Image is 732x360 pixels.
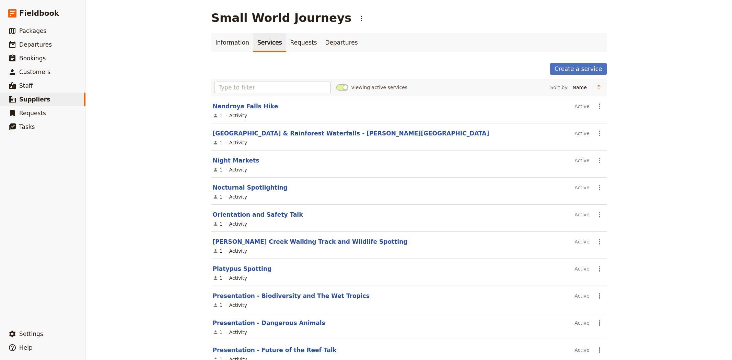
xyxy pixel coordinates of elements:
div: 1 [213,166,223,173]
div: Active [574,344,589,356]
a: Requests [286,33,321,52]
a: [GEOGRAPHIC_DATA] & Rainforest Waterfalls - [PERSON_NAME][GEOGRAPHIC_DATA] [213,130,489,137]
div: Activity [229,302,247,309]
a: [PERSON_NAME] Creek Walking Track and Wildlife Spotting [213,238,408,245]
span: Fieldbook [19,8,59,19]
div: Activity [229,329,247,336]
button: Actions [594,100,605,112]
span: Requests [19,110,46,117]
button: Actions [594,317,605,329]
div: 1 [213,248,223,254]
div: Activity [229,166,247,173]
div: 1 [213,139,223,146]
div: Active [574,263,589,275]
div: Active [574,317,589,329]
a: Platypus Spotting [213,265,272,272]
div: Active [574,209,589,220]
div: Active [574,100,589,112]
button: Actions [594,344,605,356]
button: Actions [594,236,605,248]
div: Active [574,155,589,166]
div: 1 [213,275,223,281]
span: Customers [19,69,50,75]
input: Type to filter [214,82,331,93]
span: Sort by: [550,84,569,91]
div: Active [574,236,589,248]
span: Help [19,344,33,351]
select: Sort by: [570,82,594,93]
a: Departures [321,33,362,52]
div: 1 [213,193,223,200]
button: Actions [594,263,605,275]
span: Viewing active services [351,84,407,91]
a: Nandroya Falls Hike [213,103,278,110]
div: Active [574,290,589,302]
div: Activity [229,193,247,200]
span: Bookings [19,55,46,62]
button: Actions [356,13,367,24]
div: 1 [213,302,223,309]
span: Departures [19,41,52,48]
div: 1 [213,329,223,336]
div: Activity [229,248,247,254]
div: Activity [229,220,247,227]
span: Staff [19,82,33,89]
button: Actions [594,155,605,166]
button: Change sort direction [594,82,604,93]
a: Presentation - Biodiversity and The Wet Tropics [213,292,370,299]
span: Packages [19,27,46,34]
a: Orientation and Safety Talk [213,211,303,218]
div: Activity [229,112,247,119]
a: Nocturnal Spotlighting [213,184,288,191]
a: Services [253,33,286,52]
button: Actions [594,128,605,139]
div: 1 [213,220,223,227]
button: Actions [594,290,605,302]
a: Information [211,33,253,52]
button: Actions [594,182,605,193]
div: Activity [229,139,247,146]
h1: Small World Journeys [211,11,352,25]
div: Activity [229,275,247,281]
a: Presentation - Future of the Reef Talk [213,347,337,353]
span: Suppliers [19,96,50,103]
a: Create a service [550,63,607,75]
a: Night Markets [213,157,259,164]
div: Active [574,182,589,193]
button: Actions [594,209,605,220]
div: Active [574,128,589,139]
span: Settings [19,331,43,337]
a: Presentation - Dangerous Animals [213,320,325,326]
div: 1 [213,112,223,119]
span: Tasks [19,123,35,130]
